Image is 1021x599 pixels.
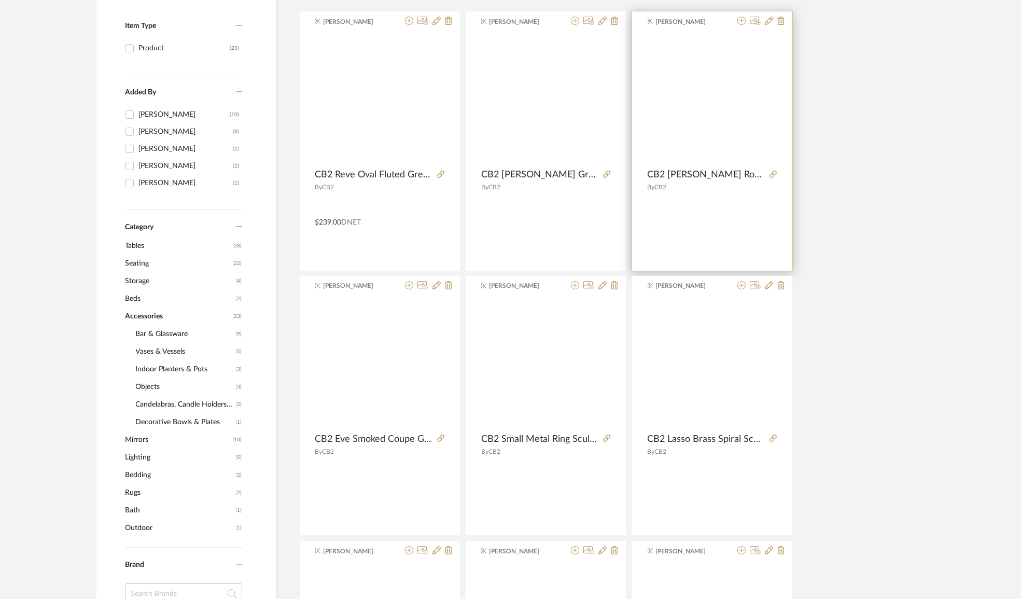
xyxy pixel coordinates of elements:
[236,449,242,466] span: (5)
[236,379,242,395] span: (3)
[323,449,334,455] span: CB2
[125,223,154,232] span: Category
[489,547,555,556] span: [PERSON_NAME]
[233,308,242,325] span: (23)
[136,360,233,378] span: Indoor Planters & Pots
[233,141,240,157] div: (2)
[323,281,388,290] span: [PERSON_NAME]
[315,449,323,455] span: By
[481,184,488,190] span: By
[233,238,242,254] span: (28)
[488,184,500,190] span: CB2
[648,169,765,180] span: CB2 [PERSON_NAME] Round Glass Vase #653474
[489,281,555,290] span: [PERSON_NAME]
[315,219,342,226] span: $239.00
[315,434,433,445] span: CB2 Eve Smoked Coupe Glasses Set of 4 #184061
[136,413,233,431] span: Decorative Bowls & Plates
[323,547,388,556] span: [PERSON_NAME]
[481,169,599,180] span: CB2 [PERSON_NAME] Grey Ceramic Striped Footed Bowl/Vase
[136,378,233,396] span: Objects
[648,184,655,190] span: By
[125,502,233,519] span: Bath
[136,396,233,413] span: Candelabras, Candle Holders, Candle Sticks
[125,272,233,290] span: Storage
[323,17,388,26] span: [PERSON_NAME]
[139,40,230,57] div: Product
[236,361,242,378] span: (3)
[481,449,488,455] span: By
[233,255,242,272] span: (22)
[139,158,233,174] div: [PERSON_NAME]
[125,308,230,325] span: Accessories
[125,89,157,96] span: Added By
[233,123,240,140] div: (8)
[323,184,334,190] span: CB2
[236,502,242,519] span: (1)
[233,431,242,448] span: (10)
[139,123,233,140] div: [PERSON_NAME]
[236,467,242,483] span: (2)
[125,22,157,30] span: Item Type
[342,219,361,226] span: DNET
[236,484,242,501] span: (2)
[125,290,233,308] span: Beds
[230,40,240,57] div: (23)
[136,343,233,360] span: Vases & Vessels
[230,106,240,123] div: (10)
[139,141,233,157] div: [PERSON_NAME]
[236,290,242,307] span: (2)
[125,466,233,484] span: Bedding
[125,561,145,568] span: Brand
[648,434,765,445] span: CB2 Lasso Brass Spiral Sculpture 11.5"W x 11"D x 10.5"H
[125,237,230,255] span: Tables
[233,158,240,174] div: (2)
[315,169,433,180] span: CB2 Reve Oval Fluted Green Marble Bowl 14Wx6Dx3H
[125,519,233,537] span: Outdoor
[139,106,230,123] div: [PERSON_NAME]
[655,281,721,290] span: [PERSON_NAME]
[488,449,500,455] span: CB2
[139,175,233,191] div: [PERSON_NAME]
[236,396,242,413] span: (2)
[233,175,240,191] div: (1)
[315,184,323,190] span: By
[125,449,233,466] span: Lighting
[236,326,242,342] span: (9)
[655,184,667,190] span: CB2
[125,255,230,272] span: Seating
[489,17,555,26] span: [PERSON_NAME]
[125,484,233,502] span: Rugs
[236,343,242,360] span: (5)
[236,273,242,289] span: (4)
[648,449,655,455] span: By
[236,520,242,536] span: (1)
[136,325,233,343] span: Bar & Glassware
[655,17,721,26] span: [PERSON_NAME]
[125,431,230,449] span: Mirrors
[236,414,242,430] span: (1)
[655,547,721,556] span: [PERSON_NAME]
[481,434,599,445] span: CB2 Small Metal Ring Sculpture 11.75"W x 2.25"D x 11.5"H
[655,449,667,455] span: CB2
